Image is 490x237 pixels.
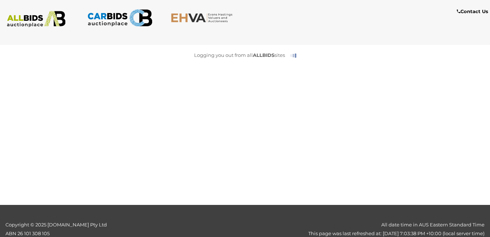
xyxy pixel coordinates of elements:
a: Contact Us [457,7,490,16]
img: CARBIDS.com.au [87,7,153,28]
img: EHVA.com.au [171,13,236,23]
b: ALLBIDS [253,52,274,58]
img: small-loading.gif [290,54,296,58]
b: Contact Us [457,8,488,14]
img: ALLBIDS.com.au [4,11,69,27]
